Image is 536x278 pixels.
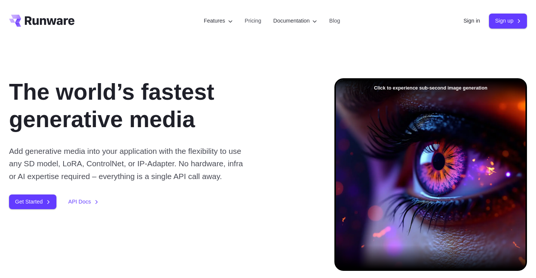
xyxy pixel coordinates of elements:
[68,197,99,206] a: API Docs
[9,194,56,209] a: Get Started
[9,145,250,182] p: Add generative media into your application with the flexibility to use any SD model, LoRA, Contro...
[489,14,527,28] a: Sign up
[273,17,317,25] label: Documentation
[463,17,480,25] a: Sign in
[9,78,310,133] h1: The world’s fastest generative media
[245,17,261,25] a: Pricing
[204,17,233,25] label: Features
[329,17,340,25] a: Blog
[9,15,74,27] a: Go to /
